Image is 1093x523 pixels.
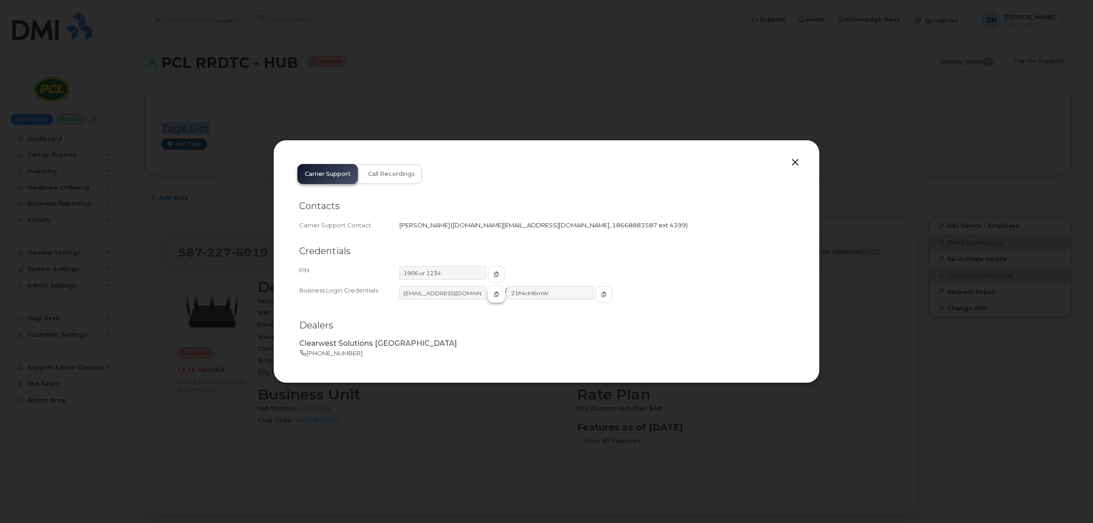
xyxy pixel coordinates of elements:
p: [PHONE_NUMBER] [299,349,794,358]
div: Business Login Credentials [299,286,399,311]
span: 18668883587 ext 4399 [612,221,686,229]
div: PIN [299,266,399,282]
h2: Dealers [299,320,794,331]
span: [DOMAIN_NAME][EMAIL_ADDRESS][DOMAIN_NAME] [453,221,612,229]
p: Clearwest Solutions [GEOGRAPHIC_DATA] [299,338,794,349]
span: [PERSON_NAME] [399,221,450,229]
div: / [399,286,794,311]
h2: Credentials [299,246,794,257]
span: Call Recordings [368,170,415,178]
button: copy to clipboard [488,266,505,282]
div: Carrier Support Contact [299,221,399,230]
h2: Contacts [299,200,794,212]
button: copy to clipboard [595,286,613,303]
button: copy to clipboard [488,286,505,303]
